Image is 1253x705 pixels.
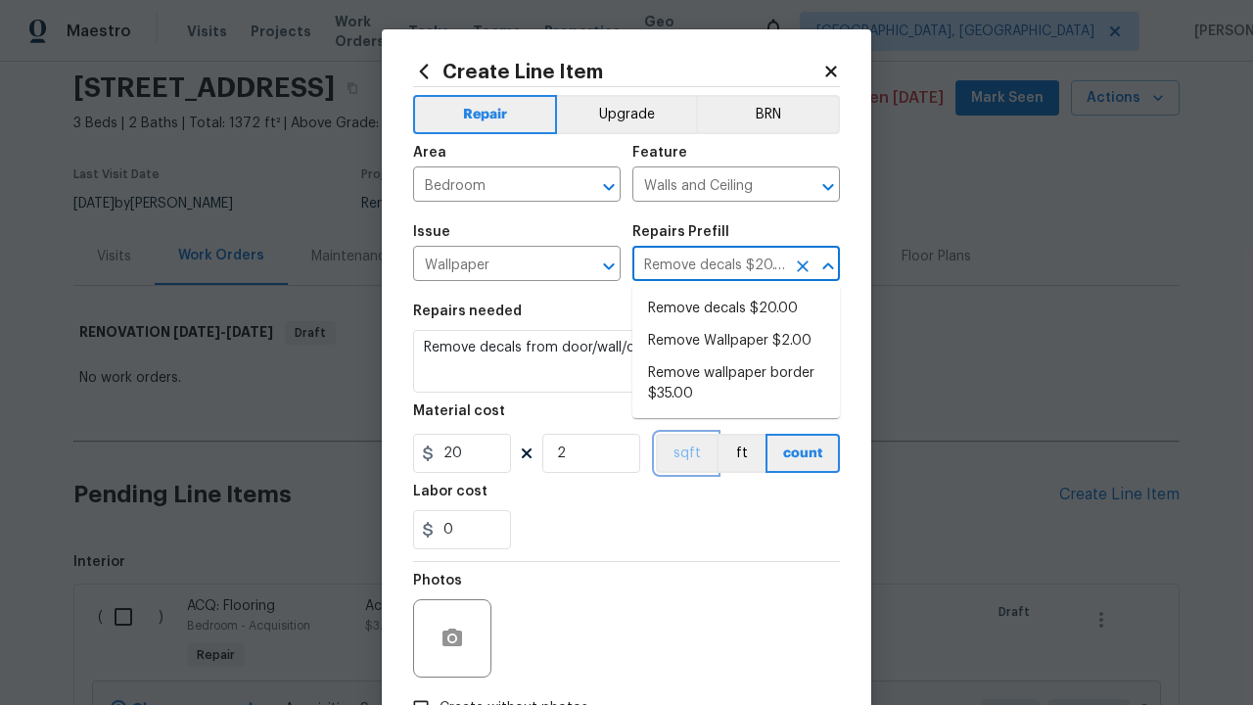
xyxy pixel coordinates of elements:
[413,404,505,418] h5: Material cost
[413,146,446,160] h5: Area
[632,225,729,239] h5: Repairs Prefill
[656,434,717,473] button: sqft
[766,434,840,473] button: count
[413,574,462,587] h5: Photos
[595,173,623,201] button: Open
[413,225,450,239] h5: Issue
[413,305,522,318] h5: Repairs needed
[632,146,687,160] h5: Feature
[789,253,816,280] button: Clear
[413,61,822,82] h2: Create Line Item
[717,434,766,473] button: ft
[413,95,557,134] button: Repair
[557,95,697,134] button: Upgrade
[632,325,840,357] li: Remove Wallpaper $2.00
[413,485,487,498] h5: Labor cost
[632,357,840,410] li: Remove wallpaper border $35.00
[814,253,842,280] button: Close
[595,253,623,280] button: Open
[696,95,840,134] button: BRN
[814,173,842,201] button: Open
[632,293,840,325] li: Remove decals $20.00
